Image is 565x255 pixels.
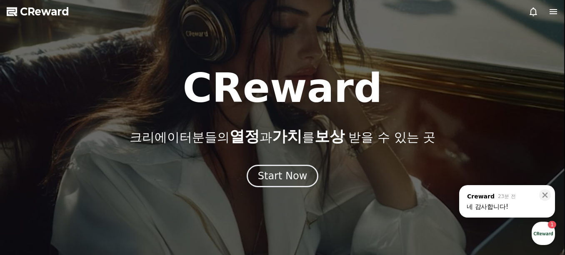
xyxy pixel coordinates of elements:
[247,173,319,181] a: Start Now
[182,68,382,108] h1: CReward
[20,5,69,18] span: CReward
[315,128,345,145] span: 보상
[230,128,260,145] span: 열정
[7,5,69,18] a: CReward
[247,165,319,187] button: Start Now
[130,128,435,145] p: 크리에이터분들의 과 를 받을 수 있는 곳
[272,128,302,145] span: 가치
[258,169,307,183] div: Start Now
